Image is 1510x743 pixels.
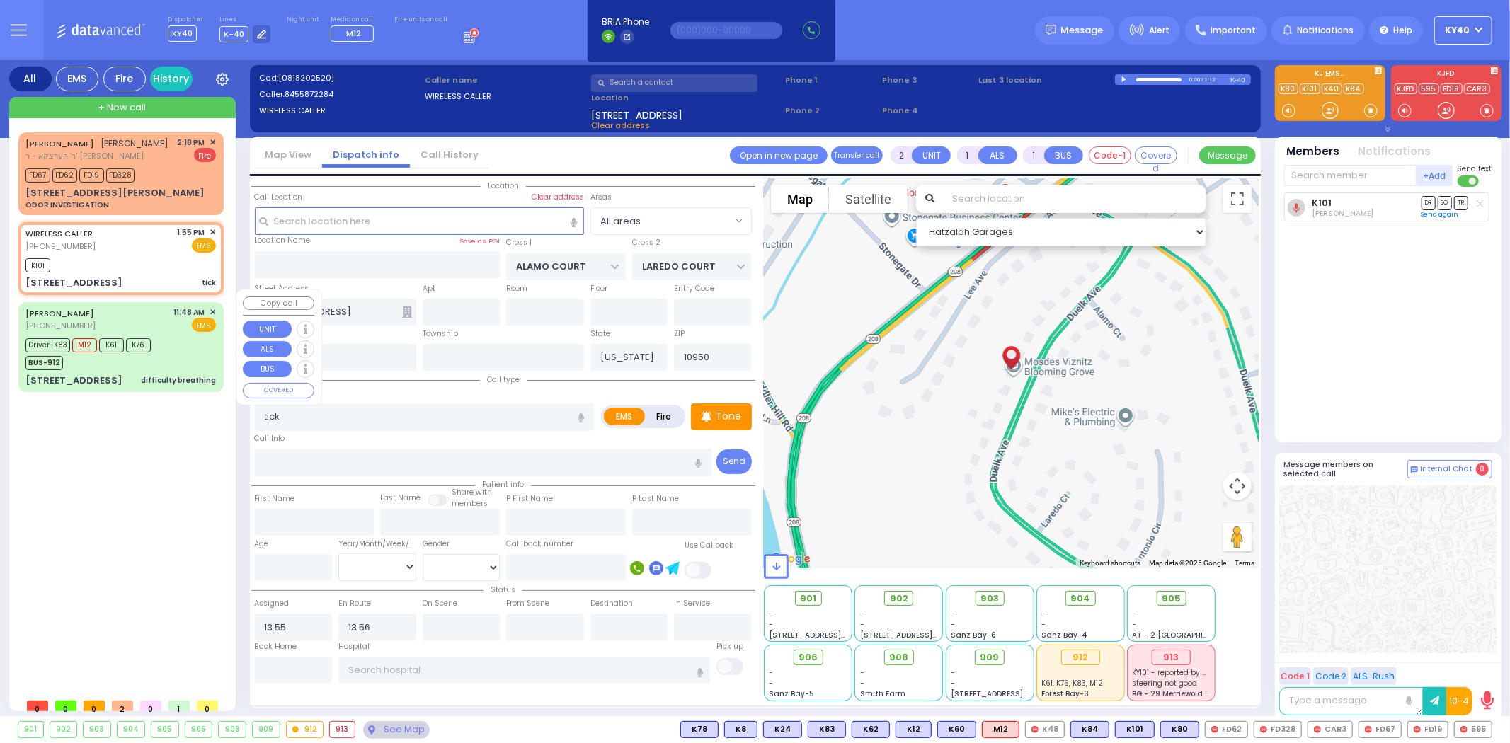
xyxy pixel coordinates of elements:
[1211,726,1218,733] img: red-radio-icon.svg
[1313,667,1349,685] button: Code 2
[425,74,586,86] label: Caller name
[604,408,645,425] label: EMS
[1041,689,1089,699] span: Forest Bay-3
[410,148,489,161] a: Call History
[644,408,684,425] label: Fire
[506,237,532,248] label: Cross 1
[860,630,994,640] span: [STREET_ADDRESS][PERSON_NAME]
[1395,83,1417,94] a: KJFD
[670,22,782,39] input: (000)000-00000
[882,74,974,86] span: Phone 3
[25,228,93,239] a: WIRELESS CALLER
[1223,185,1252,213] button: Toggle fullscreen view
[1284,460,1407,478] h5: Message members on selected call
[72,338,97,352] span: M12
[402,306,412,318] span: Other building occupants
[1230,74,1251,85] div: K-40
[896,721,932,738] div: BLS
[1046,25,1056,35] img: message.svg
[951,678,955,689] span: -
[55,701,76,711] span: 0
[1393,24,1412,37] span: Help
[1160,721,1199,738] div: BLS
[338,538,416,550] div: Year/Month/Week/Day
[141,375,216,386] div: difficulty breathing
[1211,24,1256,37] span: Important
[980,592,999,606] span: 903
[590,328,610,340] label: State
[363,721,430,739] div: See map
[800,592,816,606] span: 901
[140,701,161,711] span: 0
[1314,726,1321,733] img: red-radio-icon.svg
[255,283,309,294] label: Street Address
[532,192,584,203] label: Clear address
[770,667,774,678] span: -
[1275,70,1385,80] label: KJ EMS...
[951,689,1085,699] span: [STREET_ADDRESS][PERSON_NAME]
[322,148,410,161] a: Dispatch info
[1115,721,1155,738] div: BLS
[1135,146,1177,164] button: Covered
[943,185,1206,213] input: Search location
[767,550,814,568] a: Open this area in Google Maps (opens a new window)
[890,592,908,606] span: 902
[25,150,169,162] span: ר' הערצקא - ר' [PERSON_NAME]
[118,722,145,737] div: 904
[1070,592,1090,606] span: 904
[1422,210,1459,219] a: Send again
[219,16,271,24] label: Lines
[937,721,976,738] div: BLS
[331,16,378,24] label: Medic on call
[243,296,314,310] button: Copy call
[98,100,146,115] span: + New call
[1044,146,1083,164] button: BUS
[1407,460,1492,478] button: Internal Chat 0
[506,283,527,294] label: Room
[590,207,752,234] span: All areas
[1476,463,1489,476] span: 0
[1312,197,1332,208] a: K101
[168,16,203,24] label: Dispatcher
[27,701,48,711] span: 0
[219,26,248,42] span: K-40
[25,138,94,149] a: [PERSON_NAME]
[591,108,682,120] span: [STREET_ADDRESS]
[168,701,190,711] span: 1
[1411,466,1418,473] img: comment-alt.png
[1322,83,1342,94] a: K40
[1446,24,1470,37] span: KY40
[1061,23,1104,38] span: Message
[255,538,269,550] label: Age
[674,328,685,340] label: ZIP
[475,479,531,490] span: Patient info
[724,721,757,738] div: K8
[1133,609,1137,619] span: -
[1441,83,1463,94] a: FD19
[150,67,193,91] a: History
[980,650,1000,664] span: 909
[18,722,43,737] div: 901
[480,374,527,385] span: Call type
[112,701,133,711] span: 2
[1312,208,1373,219] span: Shlomo Appel
[860,678,864,689] span: -
[103,67,146,91] div: Fire
[106,168,135,183] span: FD328
[243,383,314,398] button: COVERED
[591,208,732,234] span: All areas
[25,374,122,388] div: [STREET_ADDRESS]
[730,146,828,164] a: Open in new page
[1438,196,1452,209] span: SO
[716,641,743,652] label: Pick up
[254,148,322,161] a: Map View
[1133,689,1212,699] span: BG - 29 Merriewold S.
[506,598,549,609] label: From Scene
[1279,667,1311,685] button: Code 1
[253,722,280,737] div: 909
[1149,24,1169,37] span: Alert
[287,16,319,24] label: Night unit
[1308,721,1353,738] div: CAR3
[255,207,584,234] input: Search location here
[763,721,802,738] div: BLS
